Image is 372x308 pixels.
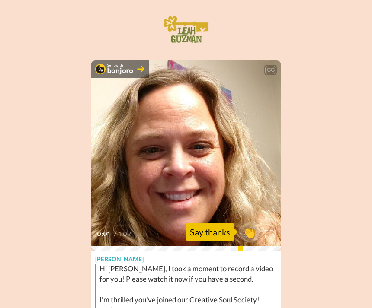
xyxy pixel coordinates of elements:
[91,60,149,78] a: Bonjoro LogoSent withbonjoro
[119,229,134,239] span: 1:02
[97,229,112,239] span: 0:01
[95,64,106,74] img: Bonjoro Logo
[239,225,260,239] span: 👏
[107,64,134,67] div: Sent with
[265,230,273,238] img: Full screen
[265,66,276,74] div: CC
[107,67,134,74] div: bonjoro
[186,223,234,241] div: Say thanks
[91,251,281,264] div: [PERSON_NAME]
[114,229,117,239] span: /
[239,222,260,242] button: 👏
[161,13,211,48] img: Welcome committee logo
